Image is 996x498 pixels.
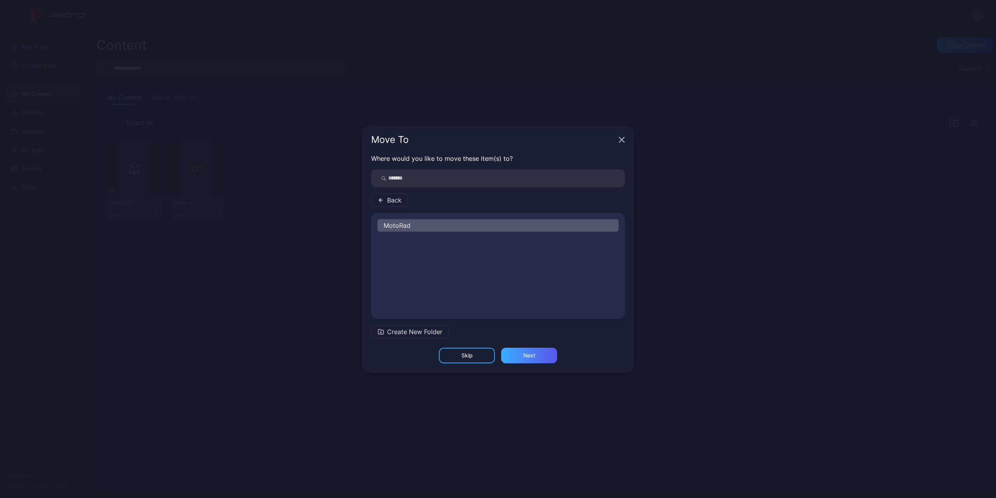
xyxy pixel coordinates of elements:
button: Skip [439,348,495,363]
div: Move To [371,135,615,144]
div: Skip [461,352,473,359]
button: Next [501,348,557,363]
span: Create New Folder [387,327,442,336]
button: Create New Folder [371,325,449,338]
button: Back [371,194,408,207]
span: MotoRad [384,221,410,230]
div: Next [523,352,535,359]
p: Where would you like to move these item(s) to? [371,154,625,163]
span: Back [387,195,402,205]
